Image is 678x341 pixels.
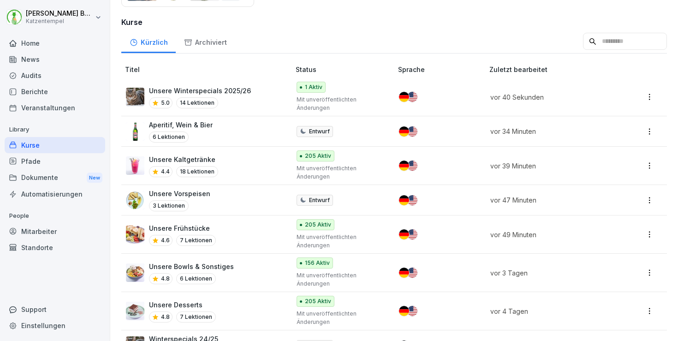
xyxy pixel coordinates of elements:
[161,99,170,107] p: 5.0
[5,122,105,137] p: Library
[399,268,409,278] img: de.svg
[5,67,105,84] a: Audits
[149,262,234,271] p: Unsere Bowls & Sonstiges
[126,88,144,106] img: mt6s7z2smeoqxj5xmfqodvlo.png
[5,169,105,186] div: Dokumente
[399,92,409,102] img: de.svg
[126,191,144,209] img: hk6n0y9qhh48bqa8yzt6q7ea.png
[5,186,105,202] a: Automatisierungen
[399,306,409,316] img: de.svg
[305,152,331,160] p: 205 Aktiv
[176,30,235,53] a: Archiviert
[309,196,330,204] p: Entwurf
[149,132,189,143] p: 6 Lektionen
[176,166,218,177] p: 18 Lektionen
[87,173,102,183] div: New
[5,100,105,116] a: Veranstaltungen
[126,263,144,282] img: ei04ryqe7fxjsz5spfhrf5na.png
[5,51,105,67] a: News
[490,126,610,136] p: vor 34 Minuten
[490,161,610,171] p: vor 39 Minuten
[5,169,105,186] a: DokumenteNew
[126,156,144,175] img: o65mqm5zu8kk6iyyifda1ab1.png
[407,126,417,137] img: us.svg
[149,300,216,310] p: Unsere Desserts
[176,311,216,323] p: 7 Lektionen
[26,10,93,18] p: [PERSON_NAME] Benedix
[297,233,384,250] p: Mit unveröffentlichten Änderungen
[297,96,384,112] p: Mit unveröffentlichten Änderungen
[149,120,213,130] p: Aperitif, Wein & Bier
[305,259,330,267] p: 156 Aktiv
[176,235,216,246] p: 7 Lektionen
[297,164,384,181] p: Mit unveröffentlichten Änderungen
[490,230,610,239] p: vor 49 Minuten
[176,97,218,108] p: 14 Lektionen
[126,225,144,244] img: xjb5akufvkicg26u72a6ikpa.png
[399,229,409,239] img: de.svg
[5,317,105,334] a: Einstellungen
[149,200,189,211] p: 3 Lektionen
[5,301,105,317] div: Support
[296,65,395,74] p: Status
[490,268,610,278] p: vor 3 Tagen
[5,239,105,256] a: Standorte
[5,84,105,100] a: Berichte
[5,137,105,153] a: Kurse
[305,297,331,305] p: 205 Aktiv
[407,229,417,239] img: us.svg
[126,122,144,141] img: ftia1htn6os3akmg6exu4p1y.png
[407,195,417,205] img: us.svg
[126,302,144,320] img: uk78nzme8od8c10kt62qgexg.png
[305,83,322,91] p: 1 Aktiv
[161,275,170,283] p: 4.8
[5,223,105,239] a: Mitarbeiter
[5,153,105,169] a: Pfade
[176,273,216,284] p: 6 Lektionen
[297,310,384,326] p: Mit unveröffentlichten Änderungen
[121,30,176,53] a: Kürzlich
[490,195,610,205] p: vor 47 Minuten
[149,86,251,96] p: Unsere Winterspecials 2025/26
[407,92,417,102] img: us.svg
[5,35,105,51] a: Home
[121,17,667,28] h3: Kurse
[297,271,384,288] p: Mit unveröffentlichten Änderungen
[399,161,409,171] img: de.svg
[490,306,610,316] p: vor 4 Tagen
[490,92,610,102] p: vor 40 Sekunden
[5,209,105,223] p: People
[399,195,409,205] img: de.svg
[407,268,417,278] img: us.svg
[398,65,486,74] p: Sprache
[125,65,292,74] p: Titel
[161,236,170,245] p: 4.6
[407,161,417,171] img: us.svg
[149,155,218,164] p: Unsere Kaltgetränke
[309,127,330,136] p: Entwurf
[407,306,417,316] img: us.svg
[161,168,170,176] p: 4.4
[489,65,621,74] p: Zuletzt bearbeitet
[399,126,409,137] img: de.svg
[161,313,170,321] p: 4.8
[26,18,93,24] p: Katzentempel
[149,223,216,233] p: Unsere Frühstücke
[149,189,210,198] p: Unsere Vorspeisen
[305,221,331,229] p: 205 Aktiv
